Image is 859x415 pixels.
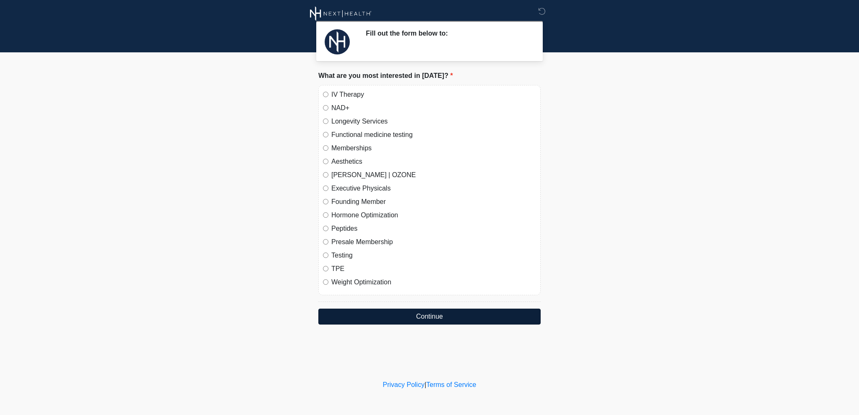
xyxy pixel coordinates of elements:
[331,170,536,180] label: [PERSON_NAME] | OZONE
[323,159,328,164] input: Aesthetics
[318,309,541,325] button: Continue
[331,116,536,126] label: Longevity Services
[323,279,328,285] input: Weight Optimization
[318,71,453,81] label: What are you most interested in [DATE]?
[331,157,536,167] label: Aesthetics
[323,199,328,204] input: Founding Member
[323,253,328,258] input: Testing
[323,105,328,111] input: NAD+
[323,266,328,271] input: TPE
[331,250,536,260] label: Testing
[323,239,328,245] input: Presale Membership
[323,212,328,218] input: Hormone Optimization
[323,92,328,97] input: IV Therapy
[323,172,328,178] input: [PERSON_NAME] | OZONE
[323,145,328,151] input: Memberships
[323,226,328,231] input: Peptides
[331,130,536,140] label: Functional medicine testing
[331,197,536,207] label: Founding Member
[366,29,528,37] h2: Fill out the form below to:
[323,186,328,191] input: Executive Physicals
[323,132,328,137] input: Functional medicine testing
[323,119,328,124] input: Longevity Services
[331,264,536,274] label: TPE
[424,381,426,388] a: |
[331,210,536,220] label: Hormone Optimization
[331,143,536,153] label: Memberships
[325,29,350,54] img: Agent Avatar
[331,277,536,287] label: Weight Optimization
[331,224,536,234] label: Peptides
[331,90,536,100] label: IV Therapy
[383,381,425,388] a: Privacy Policy
[331,237,536,247] label: Presale Membership
[310,6,372,21] img: Next Health Wellness Logo
[426,381,476,388] a: Terms of Service
[331,183,536,193] label: Executive Physicals
[331,103,536,113] label: NAD+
